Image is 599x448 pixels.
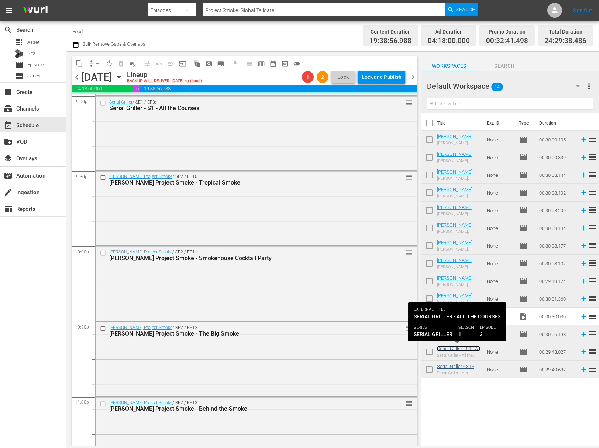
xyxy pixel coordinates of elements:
div: / SE2 / EP12: [109,325,377,337]
td: 00:30:00.105 [536,131,577,148]
svg: Add to Schedule [580,259,588,267]
div: [DATE] [81,71,112,83]
span: reorder [588,241,597,250]
a: [PERSON_NAME] Project Smoke [109,174,172,179]
span: reorder [588,206,597,214]
div: / SE2 / EP10: [109,174,377,186]
svg: Add to Schedule [580,206,588,214]
span: Episode [27,61,44,69]
span: reorder [588,365,597,374]
span: reorder [588,259,597,267]
td: None [484,272,516,290]
button: Search [445,3,478,16]
span: Episode [15,60,24,69]
span: toggle_off [293,60,300,67]
div: [PERSON_NAME] Project Smoke - Global Tailgate [437,141,481,146]
td: None [484,361,516,378]
td: None [484,184,516,202]
td: 00:30:03.102 [536,184,577,202]
span: reorder [588,170,597,179]
span: Clear Lineup [127,58,139,70]
span: Episode [519,188,528,197]
span: Create [4,88,13,97]
svg: Add to Schedule [580,277,588,285]
span: Day Calendar View [241,56,255,71]
span: compress [87,60,95,67]
span: content_copy [76,60,83,67]
div: [PERSON_NAME] Project Smoke - Project Smoke Road Trip [437,158,481,163]
td: 00:30:03.102 [536,255,577,272]
div: Content Duration [369,27,412,37]
div: Lineup [127,71,202,79]
span: Week Calendar View [255,58,267,70]
span: Lock [334,73,352,81]
button: reorder [405,324,413,332]
span: Series [27,72,41,80]
a: [PERSON_NAME] Project Smoke - Behind the Smoke [437,258,475,274]
span: Customize Events [139,56,153,71]
span: 04:18:00.000 [72,85,132,92]
span: 19:38:56.988 [140,85,417,92]
td: None [484,131,516,148]
span: reorder [405,399,413,407]
span: View Backup [279,58,291,70]
span: Month Calendar View [267,58,279,70]
span: pageview_outlined [205,60,213,67]
a: [PERSON_NAME] Project Smoke - Tropical Smoke [437,204,475,221]
div: Bits [15,49,24,58]
span: Bits [27,50,35,57]
span: Select an event to delete [115,58,127,70]
span: Bulk Remove Gaps & Overlaps [81,41,145,47]
div: Serial Griller - Friends and Family [437,335,481,340]
span: subtitles_outlined [217,60,224,67]
div: [PERSON_NAME] Project Smoke - Smoke in a Hurry [437,194,481,199]
a: [PERSON_NAME] Project Smoke - Smoked in Four Courses [437,275,475,297]
a: Sign Out [573,7,592,13]
td: None [484,202,516,219]
th: Duration [535,113,579,133]
a: [PERSON_NAME] Project Smoke - Smoke in a Hurry [437,187,475,203]
span: reorder [588,188,597,197]
td: 00:29:43.124 [536,272,577,290]
span: Episode [519,153,528,162]
div: [PERSON_NAME] Project Smoke - Smokehouse Cocktail Party [437,229,481,234]
a: Serial Griller - S1 - All the Courses [437,346,480,357]
a: Serial Griller [109,99,132,105]
td: 00:30:01.360 [536,290,577,308]
span: Episode [519,241,528,250]
svg: Add to Schedule [580,295,588,303]
span: reorder [588,294,597,303]
div: [PERSON_NAME] Project Smoke - Smoked in Four Courses [437,282,481,287]
a: Serial Griller - S1 - Friends and Family [437,328,476,339]
span: 19:38:56.988 [369,37,412,45]
span: Asset [27,39,39,46]
img: ans4CAIJ8jUAAAAAAAAAAAAAAAAAAAAAAAAgQb4GAAAAAAAAAAAAAAAAAAAAAAAAJMjXAAAAAAAAAAAAAAAAAAAAAAAAgAT5G... [18,2,53,19]
span: Ingestion [4,188,13,197]
span: reorder [588,347,597,356]
span: more_vert [585,82,593,91]
span: Copy Lineup [73,58,85,70]
button: Lock [331,71,355,83]
button: more_vert [585,77,593,95]
span: preview_outlined [281,60,289,67]
span: Create Search Block [203,58,215,70]
span: autorenew_outlined [106,60,113,67]
span: 1 [302,74,314,80]
td: 00:30:03.177 [536,237,577,255]
div: Promo Duration [486,27,528,37]
span: Episode [519,347,528,356]
span: Automation [4,171,13,180]
span: input [179,60,186,67]
a: Serial Griller - S1 - Hot Handhelds [437,364,477,375]
span: auto_awesome_motion_outlined [193,60,201,67]
span: 00:32:41.498 [132,85,140,92]
div: BACKUP WILL DELIVER: [DATE] 4a (local) [127,79,202,84]
span: Episode [519,135,528,144]
span: chevron_right [408,73,417,82]
span: date_range_outlined [269,60,277,67]
div: Ad Duration [428,27,470,37]
span: reorder [588,329,597,338]
span: reorder [405,99,413,107]
span: reorder [588,312,597,321]
button: reorder [405,399,413,407]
